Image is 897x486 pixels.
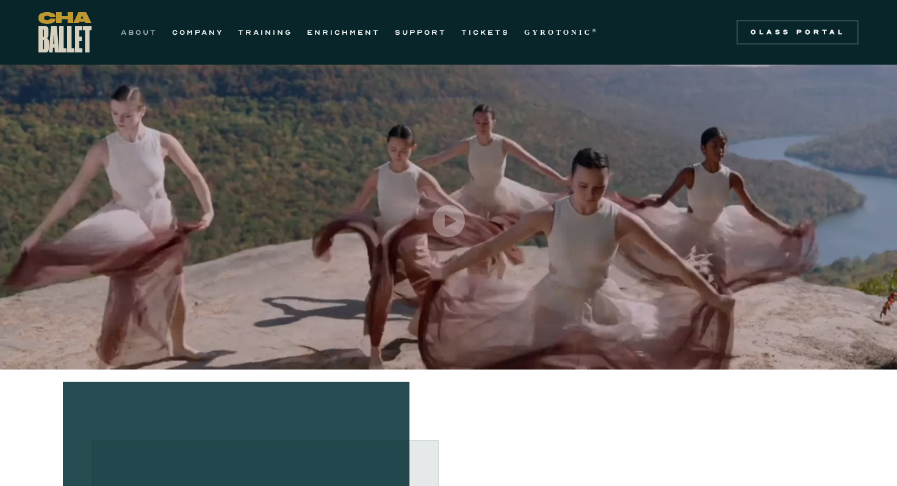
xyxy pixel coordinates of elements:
sup: ® [592,27,599,34]
a: COMPANY [172,25,223,40]
a: Class Portal [737,20,859,45]
a: GYROTONIC® [524,25,599,40]
a: ABOUT [121,25,157,40]
strong: GYROTONIC [524,28,592,37]
a: home [38,12,92,52]
div: Class Portal [744,27,851,37]
a: SUPPORT [395,25,447,40]
a: TRAINING [238,25,292,40]
a: ENRICHMENT [307,25,380,40]
a: TICKETS [461,25,510,40]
